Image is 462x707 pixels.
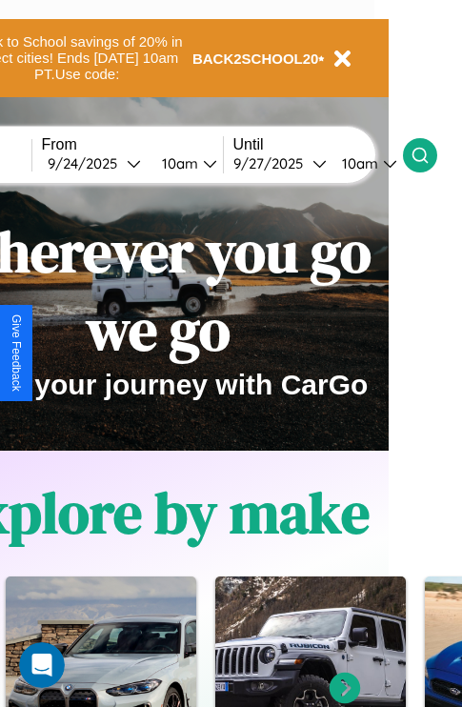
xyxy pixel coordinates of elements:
iframe: Intercom live chat [19,642,65,688]
div: Give Feedback [10,314,23,392]
b: BACK2SCHOOL20 [192,50,319,67]
button: 10am [147,153,223,173]
div: 10am [152,154,203,172]
div: 9 / 27 / 2025 [233,154,312,172]
div: 9 / 24 / 2025 [48,154,127,172]
label: Until [233,136,403,153]
div: 10am [332,154,383,172]
label: From [42,136,223,153]
button: 9/24/2025 [42,153,147,173]
button: 10am [327,153,403,173]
